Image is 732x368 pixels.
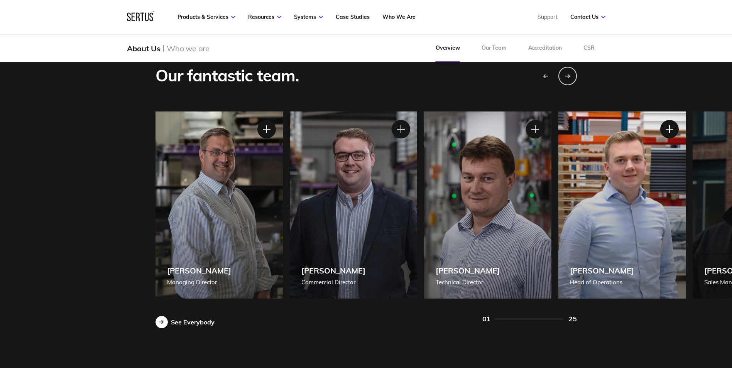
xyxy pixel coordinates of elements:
[167,44,210,53] div: Who we are
[171,318,215,326] div: See Everybody
[593,279,732,368] iframe: Chat Widget
[167,278,231,287] div: Managing Director
[570,266,634,275] div: [PERSON_NAME]
[167,266,231,275] div: [PERSON_NAME]
[568,314,576,323] div: 25
[301,278,365,287] div: Commercial Director
[294,14,323,20] a: Systems
[301,266,365,275] div: [PERSON_NAME]
[248,14,281,20] a: Resources
[517,34,573,62] a: Accreditation
[382,14,416,20] a: Who We Are
[336,14,370,20] a: Case Studies
[471,34,517,62] a: Our Team
[127,44,161,53] div: About Us
[558,67,577,85] div: Next slide
[536,67,554,85] div: Previous slide
[156,66,299,86] div: Our fantastic team.
[178,14,235,20] a: Products & Services
[482,314,490,323] div: 01
[436,278,500,287] div: Technical Director
[573,34,605,62] a: CSR
[436,266,500,275] div: [PERSON_NAME]
[156,316,215,328] a: See Everybody
[570,278,634,287] div: Head of Operations
[570,14,605,20] a: Contact Us
[538,14,558,20] a: Support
